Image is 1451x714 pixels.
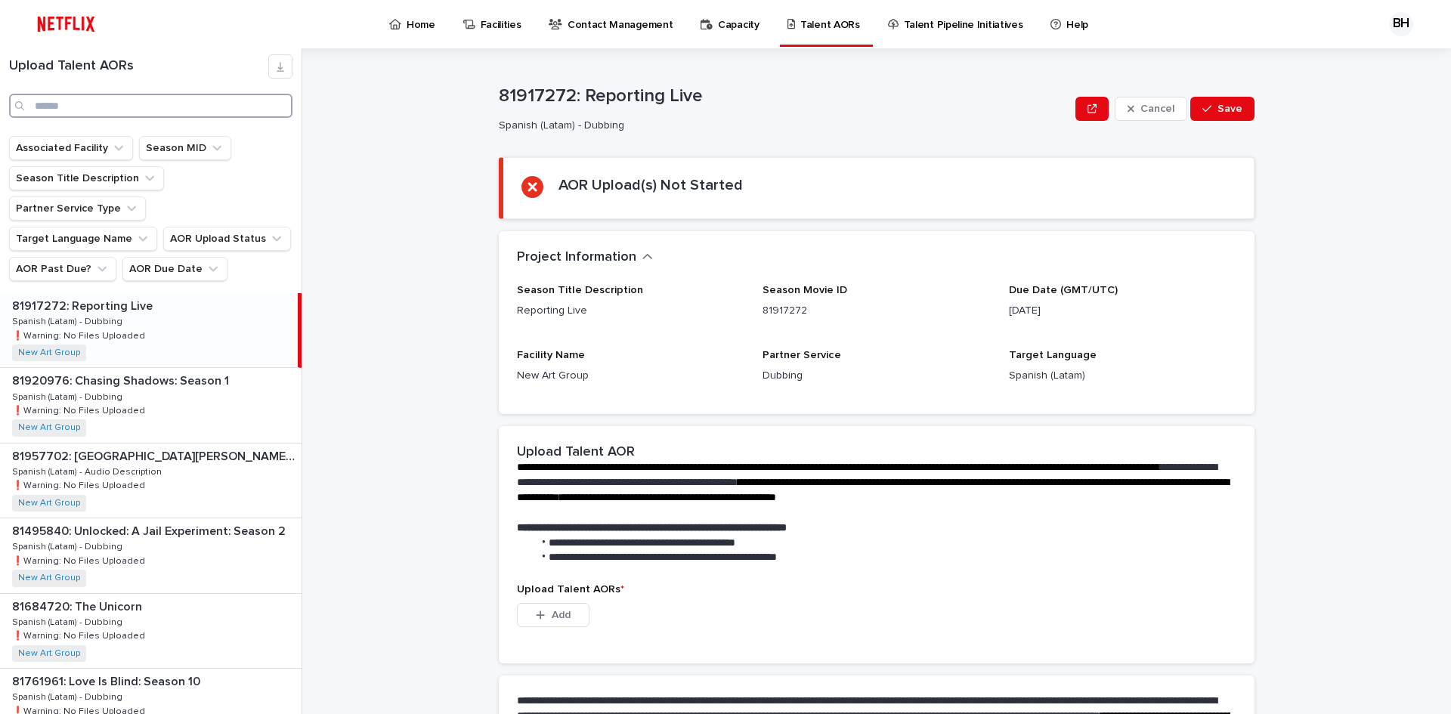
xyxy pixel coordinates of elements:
span: Due Date (GMT/UTC) [1009,285,1118,295]
button: Partner Service Type [9,196,146,221]
input: Search [9,94,292,118]
h2: Project Information [517,249,636,266]
p: ❗️Warning: No Files Uploaded [12,628,148,641]
span: Partner Service [763,350,841,360]
span: Upload Talent AORs [517,584,624,595]
button: Associated Facility [9,136,133,160]
h2: AOR Upload(s) Not Started [558,176,743,194]
p: Dubbing [763,368,990,384]
p: 81917272: Reporting Live [12,296,156,314]
p: 81495840: Unlocked: A Jail Experiment: Season 2 [12,521,289,539]
button: Save [1190,97,1255,121]
p: ❗️Warning: No Files Uploaded [12,328,148,342]
p: Reporting Live [517,303,744,319]
p: Spanish (Latam) - Dubbing [499,119,1063,132]
a: New Art Group [18,422,80,433]
a: New Art Group [18,573,80,583]
p: 81957702: [GEOGRAPHIC_DATA][PERSON_NAME] (aka I'm not [PERSON_NAME]) [12,447,299,464]
p: New Art Group [517,368,744,384]
button: Add [517,603,589,627]
span: Season Title Description [517,285,643,295]
span: Cancel [1140,104,1174,114]
p: 81761961: Love Is Blind: Season 10 [12,672,203,689]
h2: Upload Talent AOR [517,444,635,461]
img: ifQbXi3ZQGMSEF7WDB7W [30,9,102,39]
button: Project Information [517,249,653,266]
p: Spanish (Latam) - Dubbing [12,389,125,403]
button: AOR Upload Status [163,227,291,251]
span: Season Movie ID [763,285,847,295]
button: Season Title Description [9,166,164,190]
button: Cancel [1115,97,1187,121]
p: Spanish (Latam) - Audio Description [12,464,165,478]
button: Season MID [139,136,231,160]
span: Facility Name [517,350,585,360]
span: Target Language [1009,350,1097,360]
a: New Art Group [18,348,80,358]
span: Save [1217,104,1242,114]
p: [DATE] [1009,303,1236,319]
p: ❗️Warning: No Files Uploaded [12,403,148,416]
p: 81684720: The Unicorn [12,597,145,614]
button: AOR Past Due? [9,257,116,281]
h1: Upload Talent AORs [9,58,268,75]
button: AOR Due Date [122,257,227,281]
a: New Art Group [18,498,80,508]
div: BH [1389,12,1413,36]
p: 81920976: Chasing Shadows: Season 1 [12,371,232,388]
a: New Art Group [18,648,80,659]
p: 81917272: Reporting Live [499,85,1069,107]
p: ❗️Warning: No Files Uploaded [12,553,148,567]
p: ❗️Warning: No Files Uploaded [12,478,148,491]
span: Add [552,610,571,620]
p: Spanish (Latam) - Dubbing [12,614,125,628]
p: Spanish (Latam) - Dubbing [12,689,125,703]
p: 81917272 [763,303,990,319]
p: Spanish (Latam) [1009,368,1236,384]
p: Spanish (Latam) - Dubbing [12,314,125,327]
button: Target Language Name [9,227,157,251]
p: Spanish (Latam) - Dubbing [12,539,125,552]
